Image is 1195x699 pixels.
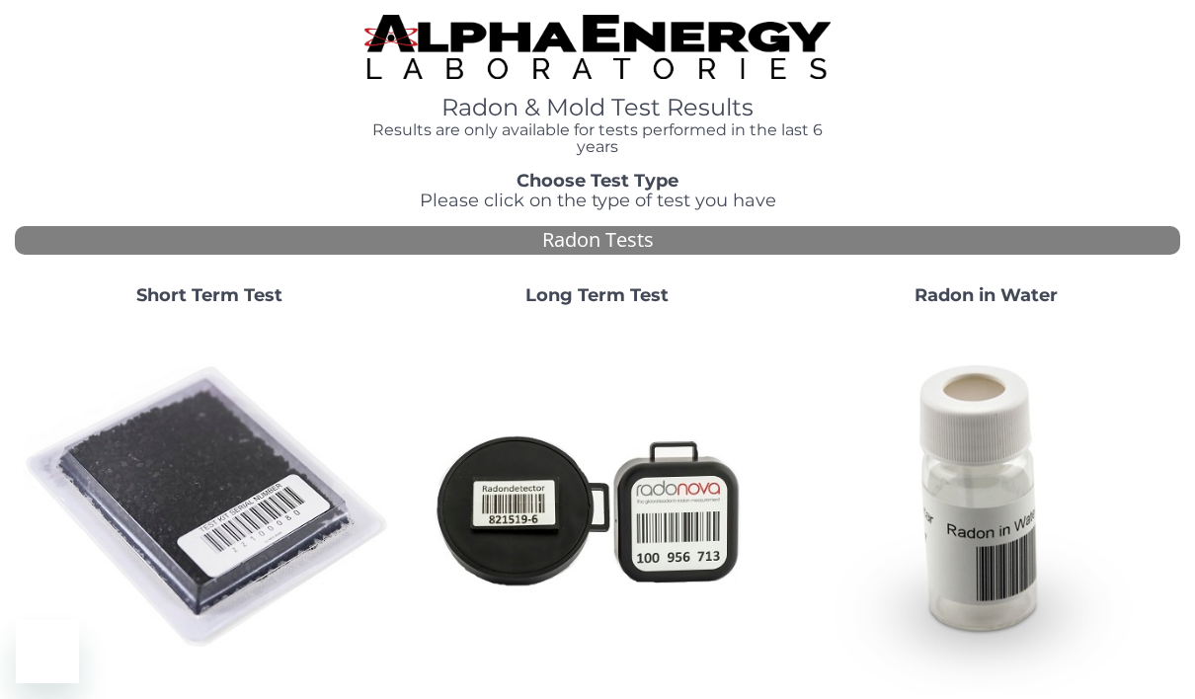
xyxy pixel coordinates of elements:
[517,170,678,192] strong: Choose Test Type
[915,284,1058,306] strong: Radon in Water
[23,322,395,694] img: ShortTerm.jpg
[525,284,669,306] strong: Long Term Test
[364,95,831,120] h1: Radon & Mold Test Results
[16,620,79,683] iframe: Button to launch messaging window
[136,284,282,306] strong: Short Term Test
[420,190,776,211] span: Please click on the type of test you have
[15,226,1180,255] div: Radon Tests
[364,121,831,156] h4: Results are only available for tests performed in the last 6 years
[411,322,783,694] img: Radtrak2vsRadtrak3.jpg
[364,15,831,79] img: TightCrop.jpg
[800,322,1172,694] img: RadoninWater.jpg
